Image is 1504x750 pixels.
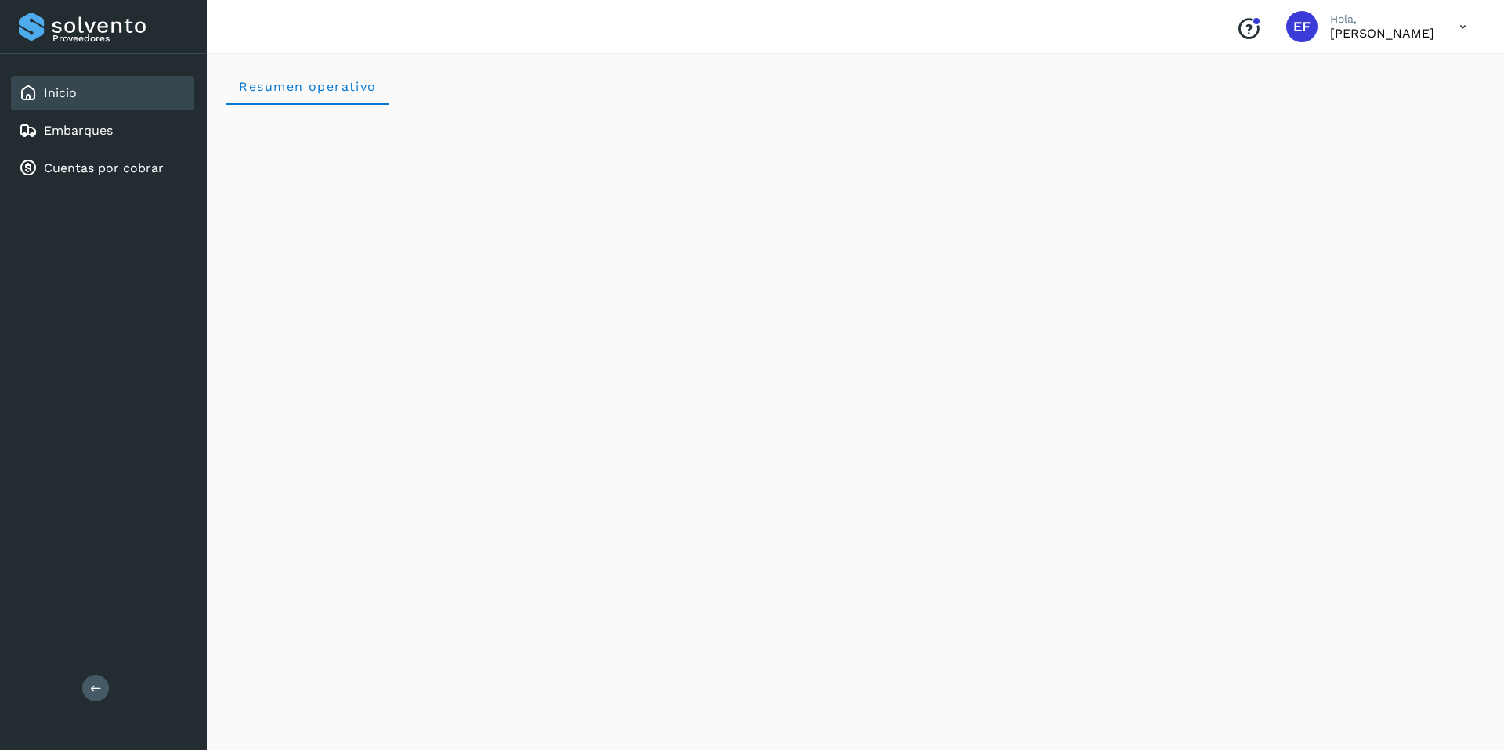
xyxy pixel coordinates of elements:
a: Embarques [44,123,113,138]
a: Inicio [44,85,77,100]
p: Proveedores [52,33,188,44]
a: Cuentas por cobrar [44,160,164,175]
div: Embarques [11,114,194,148]
p: Eduardo Fonseca Sánchez [1330,26,1434,41]
div: Cuentas por cobrar [11,151,194,186]
span: Resumen operativo [238,79,377,94]
p: Hola, [1330,13,1434,26]
div: Inicio [11,76,194,110]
